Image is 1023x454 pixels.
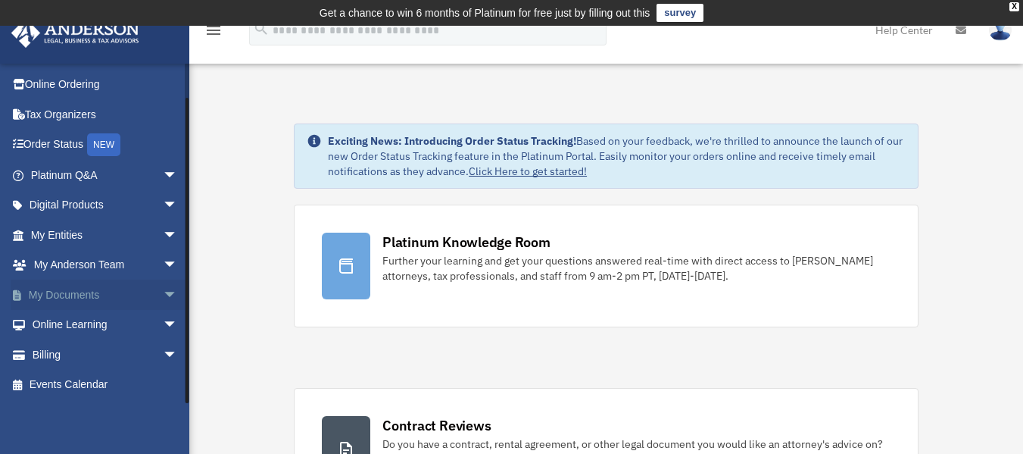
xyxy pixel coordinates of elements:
a: Billingarrow_drop_down [11,340,201,370]
span: arrow_drop_down [163,190,193,221]
div: Platinum Knowledge Room [382,233,550,252]
span: arrow_drop_down [163,280,193,311]
a: Online Ordering [11,70,201,100]
div: Get a chance to win 6 months of Platinum for free just by filling out this [320,4,650,22]
span: arrow_drop_down [163,310,193,341]
img: User Pic [989,19,1012,41]
a: My Entitiesarrow_drop_down [11,220,201,250]
a: survey [657,4,703,22]
span: arrow_drop_down [163,160,193,191]
span: arrow_drop_down [163,220,193,251]
span: arrow_drop_down [163,250,193,281]
div: close [1009,2,1019,11]
div: Further your learning and get your questions answered real-time with direct access to [PERSON_NAM... [382,253,890,283]
a: Online Learningarrow_drop_down [11,310,201,340]
a: Order StatusNEW [11,130,201,161]
div: Contract Reviews [382,416,491,435]
a: Click Here to get started! [469,164,587,178]
img: Anderson Advisors Platinum Portal [7,18,144,48]
strong: Exciting News: Introducing Order Status Tracking! [328,134,576,148]
i: menu [204,21,223,39]
a: My Anderson Teamarrow_drop_down [11,250,201,280]
a: Events Calendar [11,370,201,400]
a: menu [204,27,223,39]
a: Tax Organizers [11,99,201,130]
a: Platinum Q&Aarrow_drop_down [11,160,201,190]
a: Platinum Knowledge Room Further your learning and get your questions answered real-time with dire... [294,205,919,327]
a: Digital Productsarrow_drop_down [11,190,201,221]
div: Based on your feedback, we're thrilled to announce the launch of our new Order Status Tracking fe... [328,133,906,179]
div: NEW [87,133,120,156]
i: search [253,20,270,37]
a: My Documentsarrow_drop_down [11,280,201,310]
span: arrow_drop_down [163,340,193,371]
